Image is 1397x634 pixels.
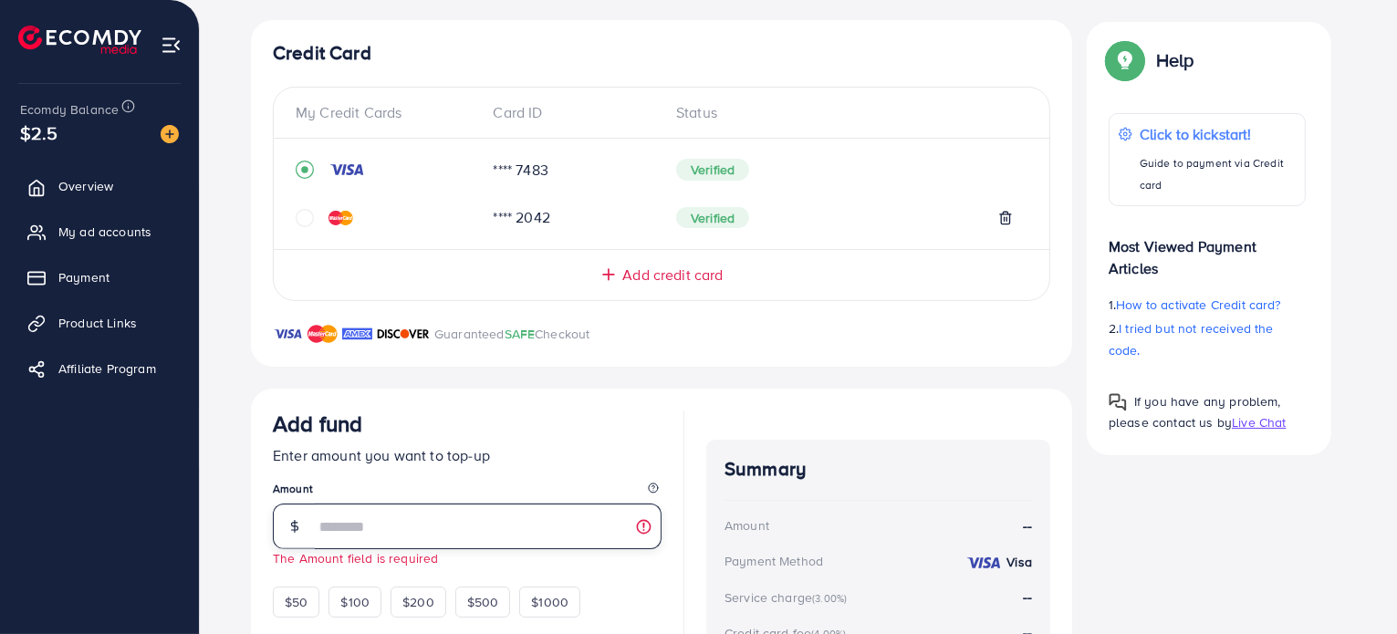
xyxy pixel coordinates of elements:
[296,161,314,179] svg: record circle
[273,481,662,504] legend: Amount
[1319,552,1383,620] iframe: To enrich screen reader interactions, please activate Accessibility in Grammarly extension settings
[676,159,749,181] span: Verified
[58,359,156,378] span: Affiliate Program
[285,593,308,611] span: $50
[1140,152,1296,196] p: Guide to payment via Credit card
[20,100,119,119] span: Ecomdy Balance
[1006,553,1032,571] strong: Visa
[479,102,662,123] div: Card ID
[725,458,1032,481] h4: Summary
[1232,413,1286,431] span: Live Chat
[622,265,723,286] span: Add credit card
[273,549,438,566] small: The Amount field is required
[308,323,338,345] img: brand
[1023,515,1032,536] strong: --
[14,350,185,387] a: Affiliate Program
[1109,317,1306,361] p: 2.
[18,26,141,54] img: logo
[296,102,479,123] div: My Credit Cards
[58,268,109,286] span: Payment
[505,325,536,343] span: SAFE
[14,168,185,204] a: Overview
[467,593,499,611] span: $500
[1109,221,1306,279] p: Most Viewed Payment Articles
[14,259,185,296] a: Payment
[273,42,1050,65] h4: Credit Card
[1156,49,1194,71] p: Help
[58,177,113,195] span: Overview
[328,162,365,177] img: credit
[1109,393,1127,411] img: Popup guide
[812,591,847,606] small: (3.00%)
[273,411,362,437] h3: Add fund
[273,323,303,345] img: brand
[402,593,434,611] span: $200
[1023,587,1032,607] strong: --
[965,556,1002,570] img: credit
[434,323,590,345] p: Guaranteed Checkout
[1140,123,1296,145] p: Click to kickstart!
[662,102,1027,123] div: Status
[725,516,769,535] div: Amount
[1109,319,1274,359] span: I tried but not received the code.
[296,209,314,227] svg: circle
[14,213,185,250] a: My ad accounts
[340,593,370,611] span: $100
[14,305,185,341] a: Product Links
[725,552,823,570] div: Payment Method
[1109,44,1142,77] img: Popup guide
[20,120,58,146] span: $2.5
[342,323,372,345] img: brand
[161,35,182,56] img: menu
[725,588,852,607] div: Service charge
[161,125,179,143] img: image
[1109,294,1306,316] p: 1.
[676,207,749,229] span: Verified
[531,593,568,611] span: $1000
[1109,392,1281,431] span: If you have any problem, please contact us by
[58,223,151,241] span: My ad accounts
[377,323,430,345] img: brand
[58,314,137,332] span: Product Links
[273,444,662,466] p: Enter amount you want to top-up
[328,211,353,225] img: credit
[1116,296,1280,314] span: How to activate Credit card?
